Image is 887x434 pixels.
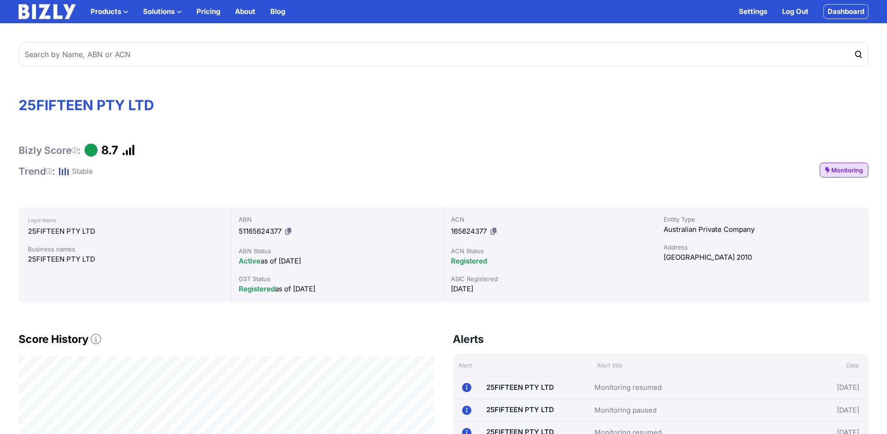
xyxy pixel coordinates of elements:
a: 25FIFTEEN PTY LTD [486,405,554,414]
div: Date [799,361,868,370]
div: [DATE] [793,380,860,395]
div: ACN Status [451,246,648,256]
span: Registered [239,284,275,293]
a: Log Out [782,6,809,17]
a: Settings [739,6,767,17]
div: Business names [28,244,222,254]
h2: Score History [19,332,434,347]
a: Monitoring [820,163,868,178]
a: Monitoring resumed [594,382,662,393]
div: as of [DATE] [239,256,436,267]
div: Australian Private Company [664,224,861,235]
button: Solutions [143,6,182,17]
a: Dashboard [823,4,868,19]
div: Legal Name [28,215,222,226]
a: Monitoring paused [594,405,657,416]
a: 25FIFTEEN PTY LTD [486,383,554,392]
span: 51165624377 [239,227,281,236]
div: Stable [72,166,93,177]
a: Blog [270,6,285,17]
div: Entity Type [664,215,861,224]
div: GST Status [239,274,436,283]
h1: 25FIFTEEN PTY LTD [19,97,868,113]
div: 25FIFTEEN PTY LTD [28,254,222,265]
div: Alert [453,361,591,370]
a: Pricing [196,6,220,17]
span: Monitoring [831,165,863,175]
span: Registered [451,256,487,265]
h1: 8.7 [101,143,118,157]
div: ABN [239,215,436,224]
div: ABN Status [239,246,436,256]
div: as of [DATE] [239,283,436,295]
div: ACN [451,215,648,224]
div: Address [664,243,861,252]
button: Products [91,6,128,17]
h3: Alerts [453,332,484,347]
div: ASIC Registered [451,274,648,283]
div: 25FIFTEEN PTY LTD [28,226,222,237]
a: About [235,6,255,17]
div: [DATE] [793,403,860,417]
span: Active [239,256,261,265]
input: Search by Name, ABN or ACN [19,42,868,67]
h1: Bizly Score : [19,144,81,157]
div: Alert title [591,361,799,370]
div: [DATE] [451,283,648,295]
span: 165624377 [451,227,487,236]
h1: Trend : [19,165,55,178]
div: [GEOGRAPHIC_DATA] 2010 [664,252,861,263]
